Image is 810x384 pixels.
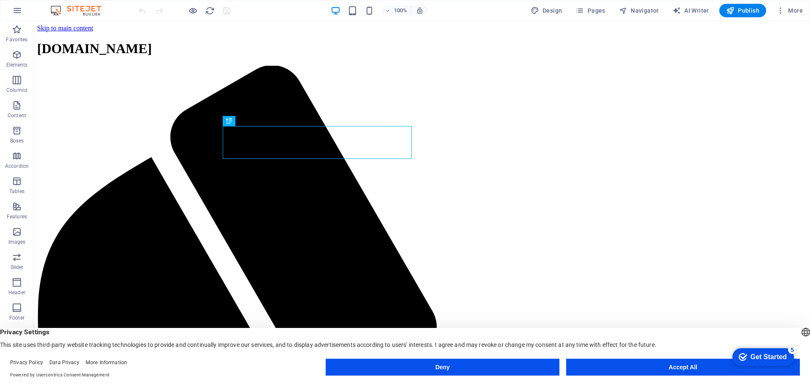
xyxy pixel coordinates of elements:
[394,5,408,16] h6: 100%
[205,5,215,16] button: reload
[719,4,766,17] button: Publish
[23,9,59,17] div: Get Started
[527,4,566,17] div: Design (Ctrl+Alt+Y)
[205,6,215,16] i: Reload page
[9,314,24,321] p: Footer
[6,36,27,43] p: Favorites
[619,6,659,15] span: Navigator
[7,213,27,220] p: Features
[188,5,198,16] button: Click here to leave preview mode and continue editing
[6,62,28,68] p: Elements
[8,239,26,245] p: Images
[575,6,605,15] span: Pages
[8,112,26,119] p: Content
[726,6,759,15] span: Publish
[49,5,112,16] img: Editor Logo
[10,137,24,144] p: Boxes
[531,6,562,15] span: Design
[6,87,27,94] p: Columns
[381,5,411,16] button: 100%
[3,3,59,11] a: Skip to main content
[572,4,608,17] button: Pages
[5,4,66,22] div: Get Started 5 items remaining, 0% complete
[11,264,24,271] p: Slider
[416,7,424,14] i: On resize automatically adjust zoom level to fit chosen device.
[616,4,662,17] button: Navigator
[9,188,24,195] p: Tables
[60,2,69,10] div: 5
[669,4,713,17] button: AI Writer
[527,4,566,17] button: Design
[776,6,803,15] span: More
[5,163,29,169] p: Accordion
[8,289,25,296] p: Header
[672,6,709,15] span: AI Writer
[773,4,806,17] button: More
